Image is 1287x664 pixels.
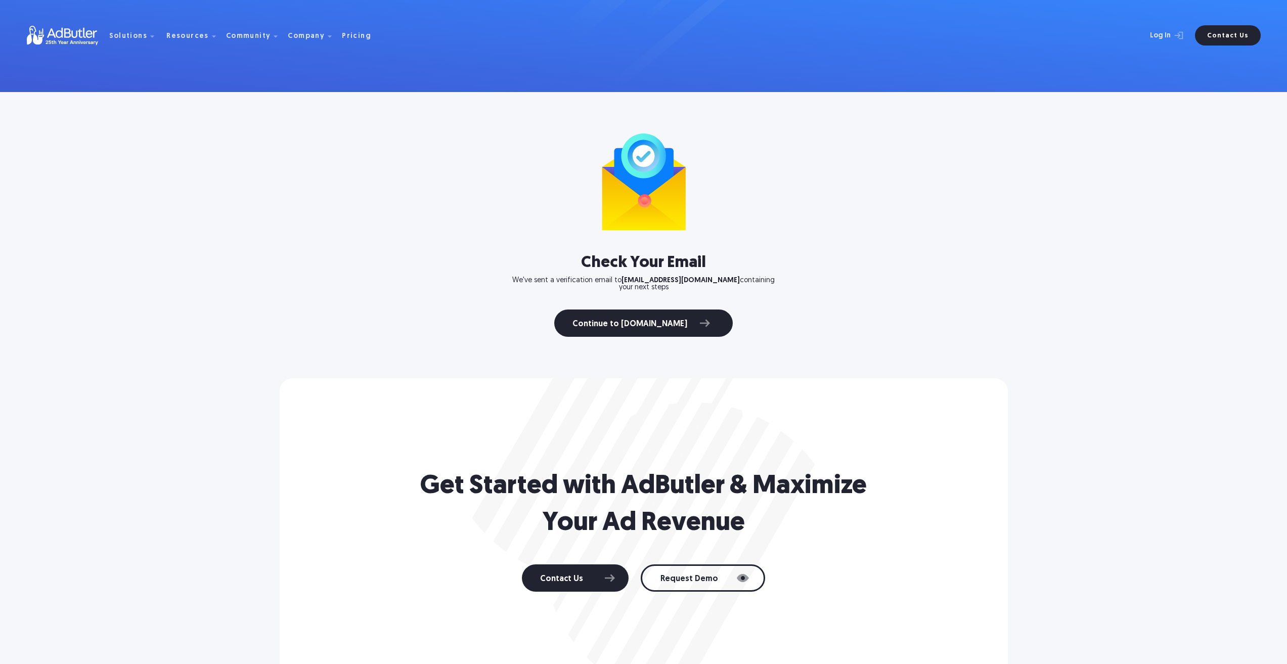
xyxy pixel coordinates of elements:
div: Community [226,33,271,40]
div: Company [288,19,340,52]
div: Company [288,33,325,40]
a: Contact Us [522,564,629,592]
div: Pricing [342,33,371,40]
div: Community [226,19,286,52]
h2: Check Your Email [508,254,779,272]
div: Resources [166,33,209,40]
a: Contact Us [1195,25,1261,46]
div: Solutions [109,33,148,40]
a: Request Demo [641,564,765,592]
a: Log In [1123,25,1189,46]
span: [EMAIL_ADDRESS][DOMAIN_NAME] [622,277,740,284]
div: Resources [166,19,224,52]
p: We've sent a verification email to containing your next steps [508,277,779,291]
a: Continue to [DOMAIN_NAME] [554,309,733,337]
h2: Get Started with AdButler & Maximize Your Ad Revenue [416,468,871,542]
a: Pricing [342,31,379,40]
div: Solutions [109,19,163,52]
